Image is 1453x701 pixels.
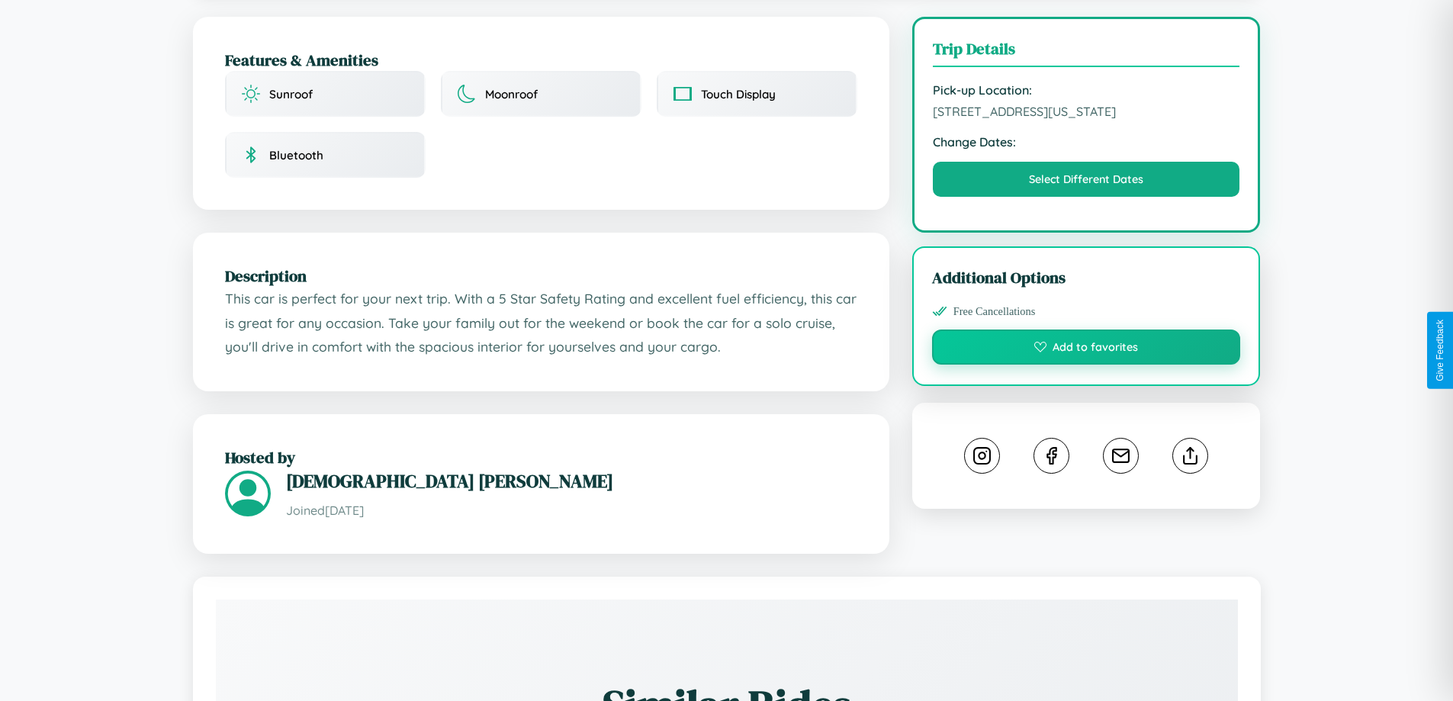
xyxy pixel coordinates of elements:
strong: Pick-up Location: [933,82,1240,98]
h2: Hosted by [225,446,857,468]
strong: Change Dates: [933,134,1240,150]
h3: [DEMOGRAPHIC_DATA] [PERSON_NAME] [286,468,857,494]
div: Give Feedback [1435,320,1445,381]
span: [STREET_ADDRESS][US_STATE] [933,104,1240,119]
h3: Trip Details [933,37,1240,67]
button: Select Different Dates [933,162,1240,197]
h2: Features & Amenities [225,49,857,71]
span: Touch Display [701,87,776,101]
span: Moonroof [485,87,538,101]
span: Bluetooth [269,148,323,162]
span: Sunroof [269,87,313,101]
h2: Description [225,265,857,287]
p: This car is perfect for your next trip. With a 5 Star Safety Rating and excellent fuel efficiency... [225,287,857,359]
span: Free Cancellations [953,305,1036,318]
h3: Additional Options [932,266,1241,288]
p: Joined [DATE] [286,500,857,522]
button: Add to favorites [932,330,1241,365]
